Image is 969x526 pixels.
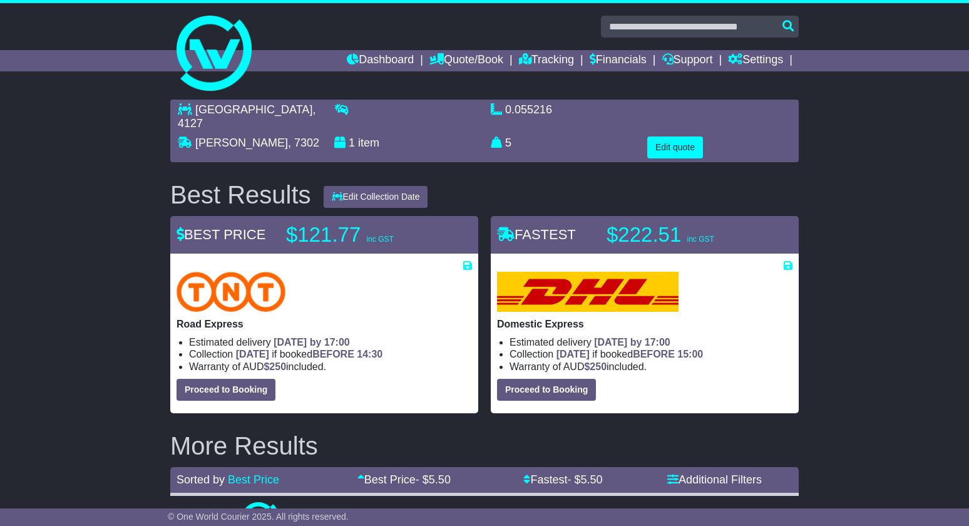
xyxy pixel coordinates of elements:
[177,318,472,330] p: Road Express
[523,473,602,486] a: Fastest- $5.50
[590,361,607,372] span: 250
[556,349,703,359] span: if booked
[177,227,265,242] span: BEST PRICE
[189,336,472,348] li: Estimated delivery
[366,235,393,244] span: inc GST
[358,137,379,149] span: item
[607,222,763,247] p: $222.51
[728,50,783,71] a: Settings
[497,318,792,330] p: Domestic Express
[195,137,288,149] span: [PERSON_NAME]
[286,222,443,247] p: $121.77
[236,349,382,359] span: if booked
[288,137,319,149] span: , 7302
[236,349,269,359] span: [DATE]
[567,473,602,486] span: - $
[505,103,552,116] span: 0.055216
[324,186,428,208] button: Edit Collection Date
[687,235,714,244] span: inc GST
[662,50,713,71] a: Support
[647,137,703,158] button: Edit quote
[590,50,647,71] a: Financials
[556,349,590,359] span: [DATE]
[349,137,355,149] span: 1
[667,473,762,486] a: Additional Filters
[633,349,675,359] span: BEFORE
[357,349,382,359] span: 14:30
[429,473,451,486] span: 5.50
[584,361,607,372] span: $
[581,473,603,486] span: 5.50
[264,361,286,372] span: $
[510,348,792,360] li: Collection
[177,272,285,312] img: TNT Domestic: Road Express
[594,337,670,348] span: [DATE] by 17:00
[429,50,503,71] a: Quote/Book
[228,473,279,486] a: Best Price
[170,432,799,460] h2: More Results
[497,272,679,312] img: DHL: Domestic Express
[677,349,703,359] span: 15:00
[177,379,275,401] button: Proceed to Booking
[497,379,596,401] button: Proceed to Booking
[505,137,511,149] span: 5
[168,512,349,522] span: © One World Courier 2025. All rights reserved.
[269,361,286,372] span: 250
[347,50,414,71] a: Dashboard
[312,349,354,359] span: BEFORE
[274,337,350,348] span: [DATE] by 17:00
[189,348,472,360] li: Collection
[497,227,576,242] span: FASTEST
[189,361,472,373] li: Warranty of AUD included.
[416,473,451,486] span: - $
[177,473,225,486] span: Sorted by
[178,103,315,130] span: , 4127
[164,181,317,209] div: Best Results
[357,473,451,486] a: Best Price- $5.50
[195,103,312,116] span: [GEOGRAPHIC_DATA]
[510,361,792,373] li: Warranty of AUD included.
[519,50,574,71] a: Tracking
[510,336,792,348] li: Estimated delivery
